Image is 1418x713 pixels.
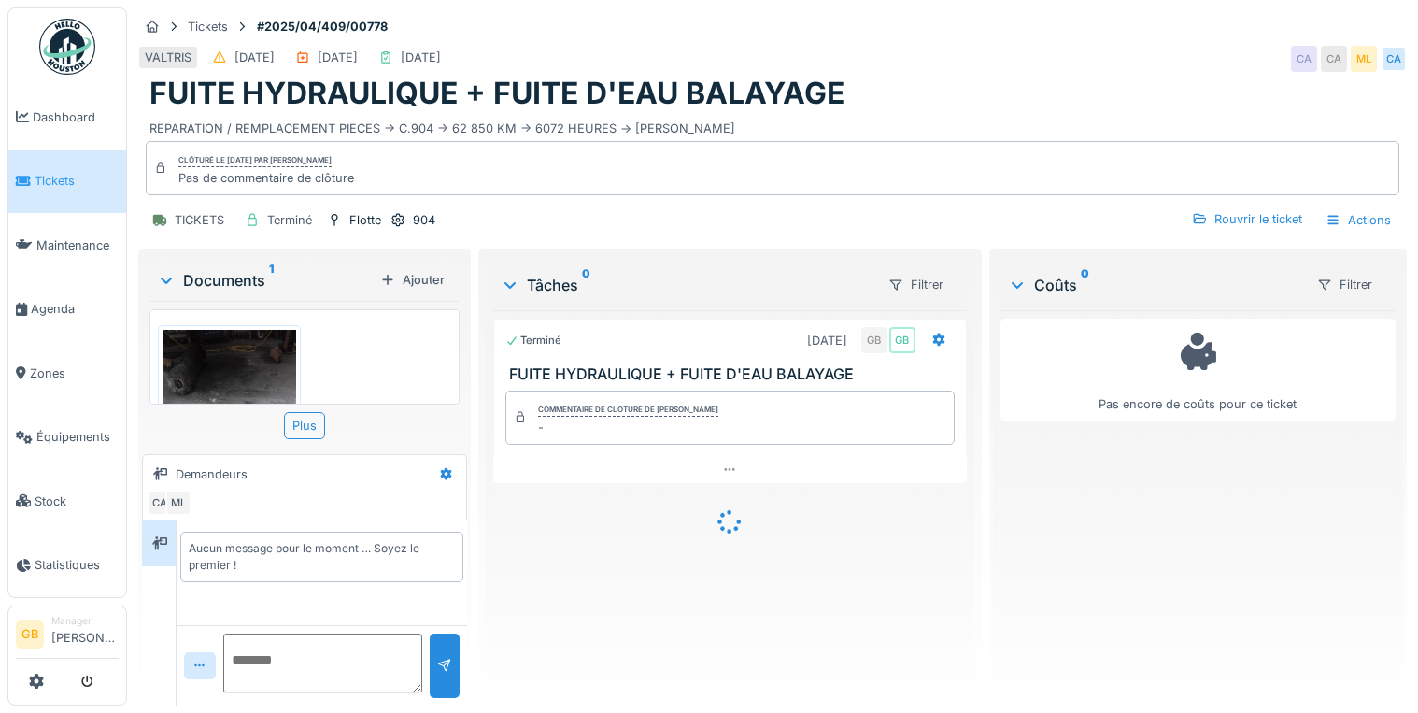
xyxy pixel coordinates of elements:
[1321,46,1347,72] div: CA
[51,614,119,628] div: Manager
[8,213,126,278] a: Maintenance
[149,112,1396,137] div: REPARATION / REMPLACEMENT PIECES -> C.904 -> 62 850 KM -> 6072 HEURES -> [PERSON_NAME]
[39,19,95,75] img: Badge_color-CXgf-gQk.svg
[861,327,887,353] div: GB
[889,327,915,353] div: GB
[176,465,248,483] div: Demandeurs
[880,271,952,298] div: Filtrer
[163,330,296,567] img: 4ah4ikrckxgef1u47382rg05smps
[1381,46,1407,72] div: CA
[188,18,228,36] div: Tickets
[807,332,847,349] div: [DATE]
[147,490,173,516] div: CA
[501,274,872,296] div: Tâches
[16,620,44,649] li: GB
[36,236,119,254] span: Maintenance
[36,428,119,446] span: Équipements
[1309,271,1381,298] div: Filtrer
[189,540,455,574] div: Aucun message pour le moment … Soyez le premier !
[413,211,435,229] div: 904
[35,492,119,510] span: Stock
[269,269,274,292] sup: 1
[1184,207,1310,232] div: Rouvrir le ticket
[401,49,441,66] div: [DATE]
[509,365,957,383] h3: FUITE HYDRAULIQUE + FUITE D'EAU BALAYAGE
[165,490,191,516] div: ML
[149,76,844,111] h1: FUITE HYDRAULIQUE + FUITE D'EAU BALAYAGE
[1291,46,1317,72] div: CA
[8,150,126,214] a: Tickets
[8,85,126,150] a: Dashboard
[538,404,718,417] div: Commentaire de clôture de [PERSON_NAME]
[51,614,119,654] li: [PERSON_NAME]
[35,172,119,190] span: Tickets
[1317,207,1399,234] div: Actions
[284,412,325,439] div: Plus
[1351,46,1377,72] div: ML
[1081,274,1089,296] sup: 0
[582,274,590,296] sup: 0
[538,419,718,436] div: -
[8,278,126,342] a: Agenda
[8,469,126,534] a: Stock
[1008,274,1301,296] div: Coûts
[349,211,381,229] div: Flotte
[8,341,126,406] a: Zones
[8,534,126,598] a: Statistiques
[35,556,119,574] span: Statistiques
[33,108,119,126] span: Dashboard
[31,300,119,318] span: Agenda
[145,49,191,66] div: VALTRIS
[234,49,275,66] div: [DATE]
[30,364,119,382] span: Zones
[175,211,224,229] div: TICKETS
[373,267,452,292] div: Ajouter
[318,49,358,66] div: [DATE]
[178,169,354,187] div: Pas de commentaire de clôture
[178,154,332,167] div: Clôturé le [DATE] par [PERSON_NAME]
[505,333,561,349] div: Terminé
[249,18,395,36] strong: #2025/04/409/00778
[267,211,312,229] div: Terminé
[16,614,119,659] a: GB Manager[PERSON_NAME]
[157,269,373,292] div: Documents
[1013,327,1383,414] div: Pas encore de coûts pour ce ticket
[8,406,126,470] a: Équipements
